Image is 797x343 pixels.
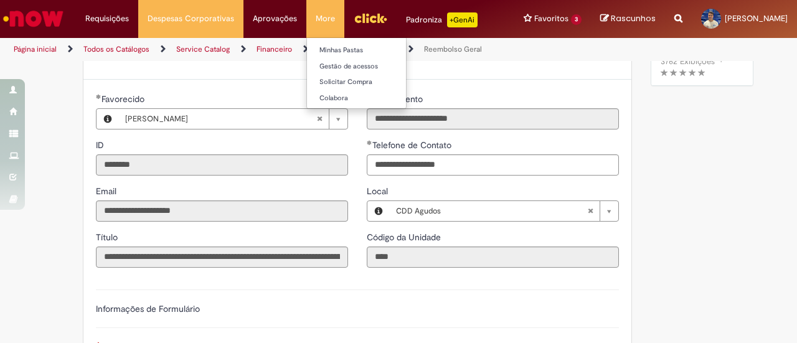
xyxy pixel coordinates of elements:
[367,154,619,176] input: Telefone de Contato
[96,231,120,243] label: Somente leitura - Título
[600,13,656,25] a: Rascunhos
[316,12,335,25] span: More
[534,12,568,25] span: Favoritos
[307,75,444,89] a: Solicitar Compra
[96,186,119,197] span: Somente leitura - Email
[611,12,656,24] span: Rascunhos
[725,13,788,24] span: [PERSON_NAME]
[14,44,57,54] a: Página inicial
[424,44,482,54] a: Reembolso Geral
[367,247,619,268] input: Código da Unidade
[307,60,444,73] a: Gestão de acessos
[1,6,65,31] img: ServiceNow
[307,92,444,105] a: Colabora
[96,200,348,222] input: Email
[372,139,454,151] span: Telefone de Contato
[367,231,443,243] label: Somente leitura - Código da Unidade
[367,186,390,197] span: Local
[9,38,522,61] ul: Trilhas de página
[367,232,443,243] span: Somente leitura - Código da Unidade
[148,12,234,25] span: Despesas Corporativas
[447,12,478,27] p: +GenAi
[367,108,619,129] input: Departamento
[571,14,582,25] span: 3
[119,109,347,129] a: [PERSON_NAME]Limpar campo Favorecido
[367,201,390,221] button: Local, Visualizar este registro CDD Agudos
[310,109,329,129] abbr: Limpar campo Favorecido
[717,53,725,70] span: •
[96,232,120,243] span: Somente leitura - Título
[367,140,372,145] span: Obrigatório Preenchido
[96,154,348,176] input: ID
[85,12,129,25] span: Requisições
[83,44,149,54] a: Todos os Catálogos
[390,201,618,221] a: CDD AgudosLimpar campo Local
[396,201,587,221] span: CDD Agudos
[96,94,101,99] span: Obrigatório Preenchido
[176,44,230,54] a: Service Catalog
[661,56,715,67] span: 3762 Exibições
[96,303,200,314] label: Informações de Formulário
[581,201,600,221] abbr: Limpar campo Local
[257,44,292,54] a: Financeiro
[96,139,106,151] label: Somente leitura - ID
[96,247,348,268] input: Título
[101,93,147,105] span: Necessários - Favorecido
[125,109,316,129] span: [PERSON_NAME]
[306,37,407,109] ul: More
[253,12,297,25] span: Aprovações
[354,9,387,27] img: click_logo_yellow_360x200.png
[97,109,119,129] button: Favorecido, Visualizar este registro Flavio Henrique Peres Sogawa
[307,44,444,57] a: Minhas Pastas
[406,12,478,27] div: Padroniza
[96,185,119,197] label: Somente leitura - Email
